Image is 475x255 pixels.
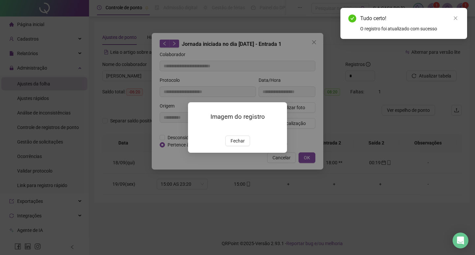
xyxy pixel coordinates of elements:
span: Fechar [231,137,245,144]
h3: Imagem do registro [196,112,279,121]
div: O registro foi atualizado com sucesso [360,25,459,32]
div: Tudo certo! [360,15,459,22]
span: close [453,16,458,20]
span: check-circle [348,15,356,22]
button: Fechar [225,136,250,146]
a: Close [452,15,459,22]
div: Open Intercom Messenger [453,233,468,248]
